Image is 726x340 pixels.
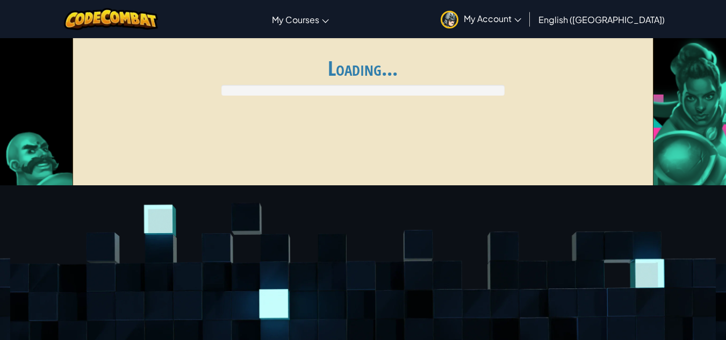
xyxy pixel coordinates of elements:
[533,5,670,34] a: English ([GEOGRAPHIC_DATA])
[80,57,646,79] h1: Loading...
[272,14,319,25] span: My Courses
[267,5,334,34] a: My Courses
[435,2,527,36] a: My Account
[464,13,521,24] span: My Account
[441,11,458,28] img: avatar
[538,14,665,25] span: English ([GEOGRAPHIC_DATA])
[64,8,158,30] img: CodeCombat logo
